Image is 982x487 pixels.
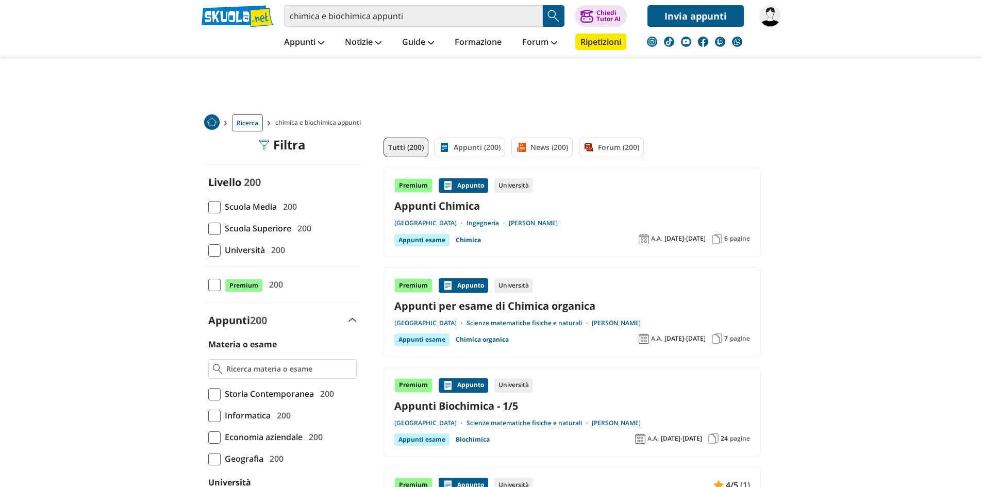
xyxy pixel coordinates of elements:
[265,278,283,291] span: 200
[226,364,352,374] input: Ricerca materia o esame
[715,37,725,47] img: twitch
[592,419,641,427] a: [PERSON_NAME]
[208,313,267,327] label: Appunti
[443,380,453,391] img: Appunti contenuto
[439,378,488,393] div: Appunto
[394,419,467,427] a: [GEOGRAPHIC_DATA]
[259,140,269,150] img: Filtra filtri mobile
[394,319,467,327] a: [GEOGRAPHIC_DATA]
[204,114,220,130] img: Home
[281,33,327,52] a: Appunti
[732,37,742,47] img: WhatsApp
[639,333,649,344] img: Anno accademico
[467,319,592,327] a: Scienze matematiche fisiche e naturali
[232,114,263,131] a: Ricerca
[394,399,750,413] a: Appunti Biochimica - 1/5
[279,200,297,213] span: 200
[221,222,291,235] span: Scuola Superiore
[546,8,561,24] img: Cerca appunti, riassunti o versioni
[724,334,728,343] span: 7
[221,409,271,422] span: Informatica
[721,434,728,443] span: 24
[435,138,505,157] a: Appunti (200)
[456,433,490,446] a: Biochimica
[400,33,437,52] a: Guide
[520,33,560,52] a: Forum
[439,278,488,293] div: Appunto
[509,219,558,227] a: [PERSON_NAME]
[384,138,428,157] a: Tutti (200)
[579,138,644,157] a: Forum (200)
[635,433,645,444] img: Anno accademico
[730,434,750,443] span: pagine
[394,433,450,446] div: Appunti esame
[204,114,220,131] a: Home
[221,243,265,257] span: Università
[494,178,533,193] div: Università
[250,313,267,327] span: 200
[394,234,450,246] div: Appunti esame
[511,138,573,157] a: News (200)
[316,387,334,400] span: 200
[575,5,627,27] button: ChiediTutor AI
[443,180,453,191] img: Appunti contenuto
[443,280,453,291] img: Appunti contenuto
[467,219,509,227] a: Ingegneria
[651,334,662,343] span: A.A.
[221,430,303,444] span: Economia aziendale
[348,318,357,322] img: Apri e chiudi sezione
[730,234,750,243] span: pagine
[467,419,592,427] a: Scienze matematiche fisiche e naturali
[265,452,284,465] span: 200
[516,142,526,153] img: News filtro contenuto
[394,299,750,313] a: Appunti per esame di Chimica organica
[394,199,750,213] a: Appunti Chimica
[647,37,657,47] img: instagram
[244,175,261,189] span: 200
[647,5,744,27] a: Invia appunti
[456,234,481,246] a: Chimica
[221,452,263,465] span: Geografia
[213,364,223,374] img: Ricerca materia o esame
[681,37,691,47] img: youtube
[259,138,306,152] div: Filtra
[664,234,706,243] span: [DATE]-[DATE]
[651,234,662,243] span: A.A.
[208,339,277,350] label: Materia o esame
[394,178,432,193] div: Premium
[275,114,365,131] span: chimica e biochimica appunti
[664,37,674,47] img: tiktok
[708,433,719,444] img: Pagine
[267,243,285,257] span: 200
[394,333,450,346] div: Appunti esame
[208,175,241,189] label: Livello
[452,33,504,52] a: Formazione
[724,234,728,243] span: 6
[712,333,722,344] img: Pagine
[664,334,706,343] span: [DATE]-[DATE]
[596,10,621,22] div: Chiedi Tutor AI
[273,409,291,422] span: 200
[221,387,314,400] span: Storia Contemporanea
[575,33,626,50] a: Ripetizioni
[592,319,641,327] a: [PERSON_NAME]
[225,279,263,292] span: Premium
[584,142,594,153] img: Forum filtro contenuto
[394,278,432,293] div: Premium
[439,142,450,153] img: Appunti filtro contenuto
[394,219,467,227] a: [GEOGRAPHIC_DATA]
[759,5,781,27] img: ing.pas_curatolo70
[305,430,323,444] span: 200
[221,200,277,213] span: Scuola Media
[698,37,708,47] img: facebook
[284,5,543,27] input: Cerca appunti, riassunti o versioni
[647,434,659,443] span: A.A.
[342,33,384,52] a: Notizie
[293,222,311,235] span: 200
[494,378,533,393] div: Università
[661,434,702,443] span: [DATE]-[DATE]
[394,378,432,393] div: Premium
[712,234,722,244] img: Pagine
[456,333,509,346] a: Chimica organica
